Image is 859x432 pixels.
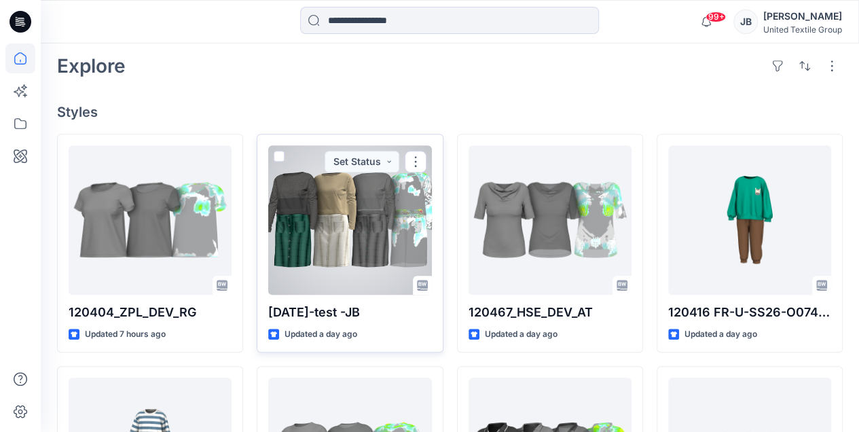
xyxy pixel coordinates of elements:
[469,145,632,295] a: 120467_HSE_DEV_AT
[763,24,842,35] div: United Textile Group
[668,145,831,295] a: 120416 FR-U-SS26-O074-CK
[69,303,232,322] p: 120404_ZPL_DEV_RG
[733,10,758,34] div: JB
[485,327,558,342] p: Updated a day ago
[763,8,842,24] div: [PERSON_NAME]
[706,12,726,22] span: 99+
[268,303,431,322] p: [DATE]-test -JB
[469,303,632,322] p: 120467_HSE_DEV_AT
[285,327,357,342] p: Updated a day ago
[268,145,431,295] a: 2025.09.24-test -JB
[85,327,166,342] p: Updated 7 hours ago
[57,104,843,120] h4: Styles
[69,145,232,295] a: 120404_ZPL_DEV_RG
[668,303,831,322] p: 120416 FR-U-SS26-O074-CK
[57,55,126,77] h2: Explore
[684,327,757,342] p: Updated a day ago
